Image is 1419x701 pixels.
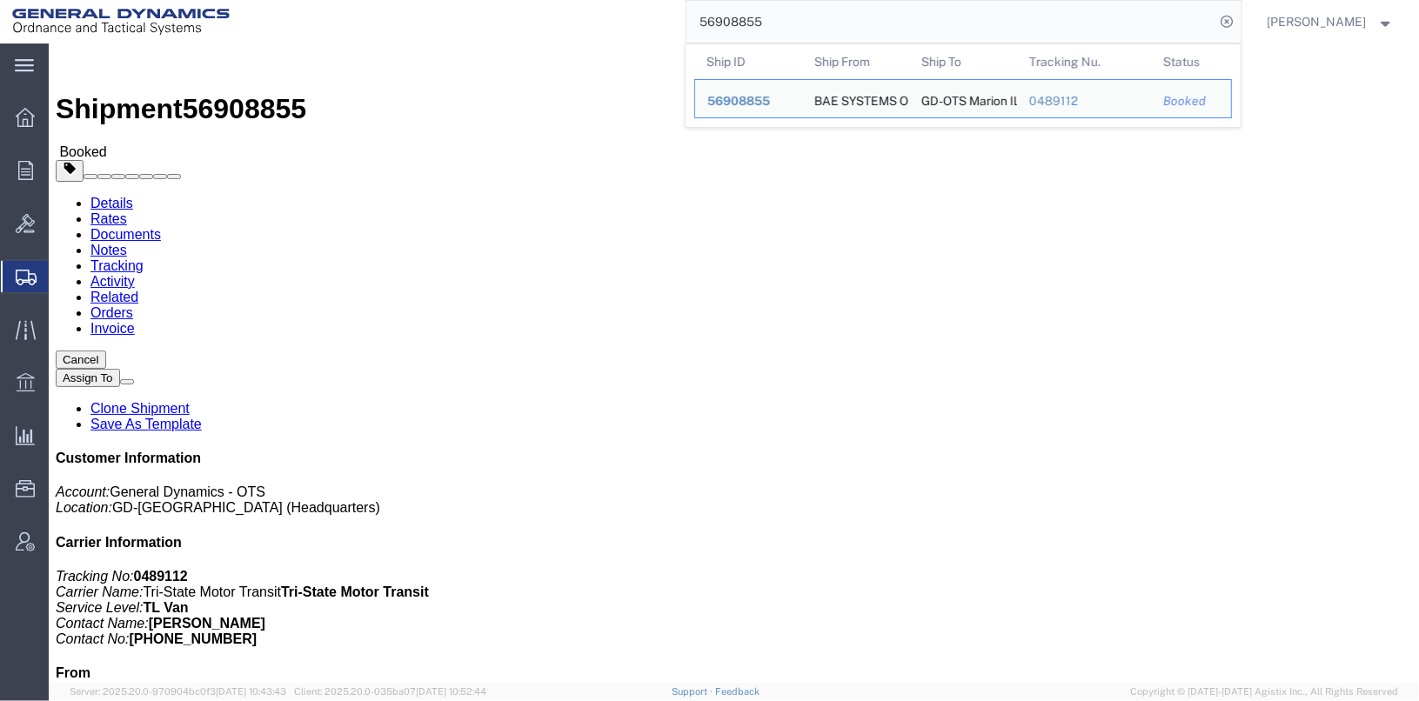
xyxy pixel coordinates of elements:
th: Ship To [909,44,1017,79]
span: [DATE] 10:43:43 [216,686,286,697]
span: Server: 2025.20.0-970904bc0f3 [70,686,286,697]
div: Booked [1163,92,1219,110]
th: Ship ID [694,44,802,79]
span: 56908855 [707,94,770,108]
div: 56908855 [707,92,790,110]
div: GD-OTS Marion IL [921,80,1005,117]
th: Status [1151,44,1232,79]
span: [DATE] 10:52:44 [416,686,486,697]
input: Search for shipment number, reference number [686,1,1215,43]
a: Feedback [715,686,760,697]
th: Ship From [801,44,909,79]
button: [PERSON_NAME] [1267,11,1396,32]
div: BAE SYSTEMS ORDNANCE SYSTEMS [813,80,897,117]
span: Copyright © [DATE]-[DATE] Agistix Inc., All Rights Reserved [1130,684,1398,699]
span: Tim Schaffer [1268,12,1367,31]
table: Search Results [694,44,1241,127]
span: Client: 2025.20.0-035ba07 [294,686,486,697]
img: logo [12,9,230,35]
th: Tracking Nu. [1016,44,1151,79]
iframe: FS Legacy Container [49,43,1419,683]
a: Support [672,686,715,697]
div: 0489112 [1028,92,1139,110]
